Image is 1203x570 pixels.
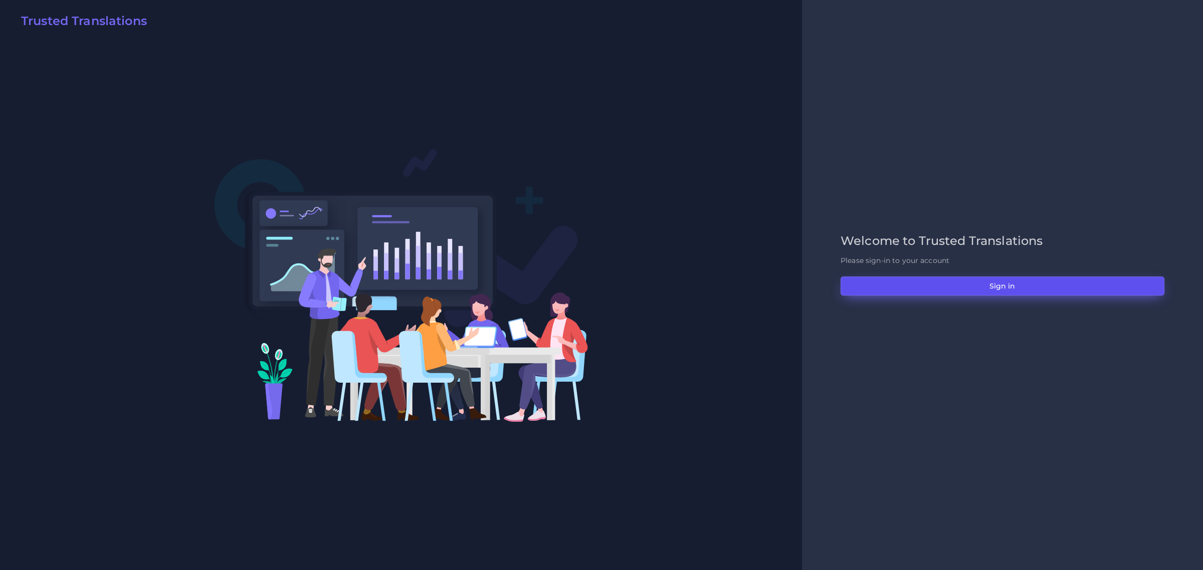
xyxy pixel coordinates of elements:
a: Trusted Translations [14,14,147,32]
img: Login V2 [214,148,588,422]
button: Sign in [841,276,1164,296]
p: Please sign-in to your account [841,255,1164,266]
h2: Welcome to Trusted Translations [841,234,1164,248]
h2: Trusted Translations [21,14,147,29]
